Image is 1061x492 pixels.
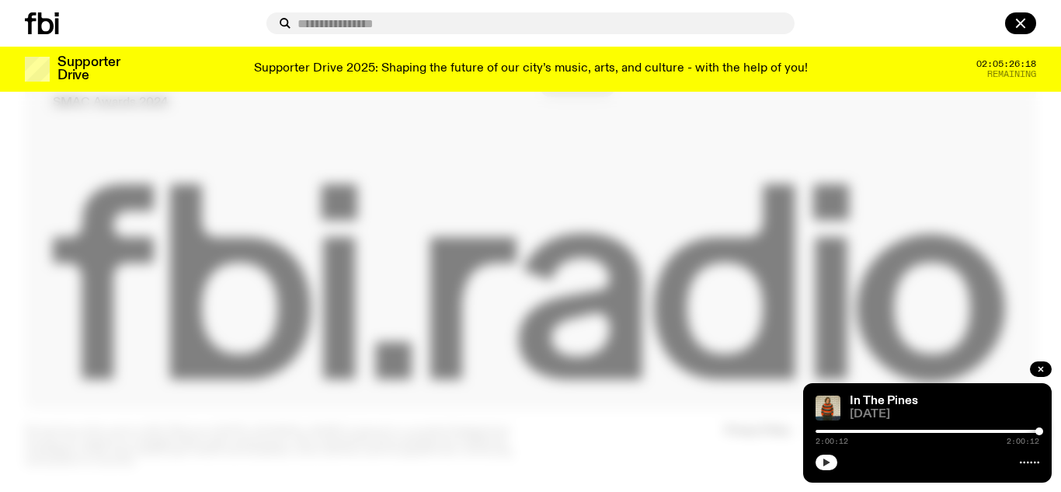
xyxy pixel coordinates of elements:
[57,56,120,82] h3: Supporter Drive
[976,60,1036,68] span: 02:05:26:18
[816,438,848,445] span: 2:00:12
[850,395,918,407] a: In The Pines
[850,409,1039,420] span: [DATE]
[254,62,808,76] p: Supporter Drive 2025: Shaping the future of our city’s music, arts, and culture - with the help o...
[987,70,1036,79] span: Remaining
[1007,438,1039,445] span: 2:00:12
